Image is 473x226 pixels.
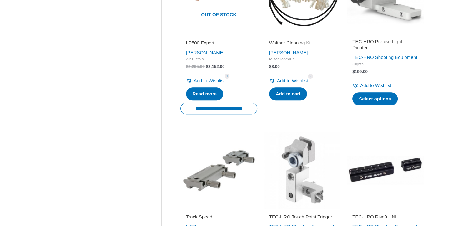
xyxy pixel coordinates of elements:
span: Add to Wishlist [360,83,391,88]
span: $ [352,69,355,74]
a: Track Speed [186,214,252,222]
iframe: Customer reviews powered by Trustpilot [352,31,418,39]
img: TEC-HRO Rise9 UNI [347,132,424,209]
a: Walther Cleaning Kit [269,40,335,48]
h2: LP500 Expert [186,40,252,46]
iframe: Customer reviews powered by Trustpilot [186,31,252,39]
bdi: 2,152.00 [206,64,224,69]
a: Add to cart: “Walther Cleaning Kit” [269,87,307,100]
a: TEC-HRO Rise9 UNI [352,214,418,222]
a: LP500 Expert [186,40,252,48]
span: $ [206,64,208,69]
bdi: 2,265.00 [186,64,205,69]
span: Add to Wishlist [277,78,308,83]
a: TEC-HRO Touch Point Trigger [269,214,335,222]
a: Add to Wishlist [352,81,391,90]
span: $ [269,64,272,69]
span: Add to Wishlist [194,78,225,83]
span: Sights [352,62,418,67]
iframe: Customer reviews powered by Trustpilot [269,31,335,39]
a: Select options for “TEC-HRO Precise Light Diopter” [352,92,398,105]
h2: TEC-HRO Touch Point Trigger [269,214,335,220]
a: Add to Wishlist [269,76,308,85]
span: Air Pistols [186,57,252,62]
a: TEC-HRO Shooting Equipment [352,54,417,60]
img: TEC-HRO Touch Point Trigger [264,132,340,209]
bdi: 199.00 [352,69,368,74]
bdi: 8.00 [269,64,280,69]
a: [PERSON_NAME] [269,50,308,55]
a: TEC-HRO Precise Light Diopter [352,39,418,53]
a: [PERSON_NAME] [186,50,224,55]
a: Read more about “LP500 Expert” [186,87,224,100]
h2: TEC-HRO Precise Light Diopter [352,39,418,51]
h2: Track Speed [186,214,252,220]
h2: TEC-HRO Rise9 UNI [352,214,418,220]
span: 2 [308,74,313,79]
span: Miscellaneous [269,57,335,62]
span: Out of stock [185,8,253,23]
h2: Walther Cleaning Kit [269,40,335,46]
span: 1 [225,74,230,79]
a: Add to Wishlist [186,76,225,85]
span: $ [186,64,189,69]
img: Track Speed [180,132,257,209]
